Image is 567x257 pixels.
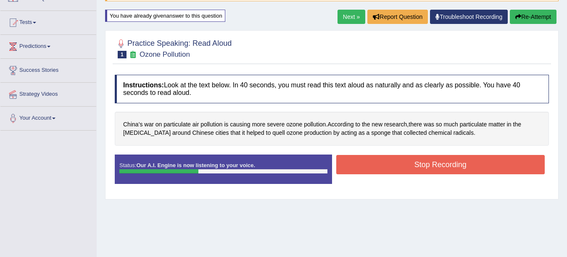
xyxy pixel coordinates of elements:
span: Click to see word definition [156,120,162,129]
a: Success Stories [0,59,96,80]
span: Click to see word definition [444,120,458,129]
span: Click to see word definition [193,120,199,129]
a: Predictions [0,35,96,56]
span: Click to see word definition [371,128,390,137]
button: Re-Attempt [510,10,556,24]
b: Instructions: [123,81,164,89]
span: Click to see word definition [200,120,222,129]
span: Click to see word definition [287,128,303,137]
span: Click to see word definition [230,120,250,129]
span: Click to see word definition [304,120,326,129]
div: . , . [115,112,549,146]
div: You have already given answer to this question [105,10,225,22]
a: Your Account [0,107,96,128]
span: Click to see word definition [362,120,370,129]
span: Click to see word definition [144,120,154,129]
span: Click to see word definition [436,120,442,129]
span: Click to see word definition [272,128,285,137]
span: Click to see word definition [267,120,285,129]
span: Click to see word definition [424,120,434,129]
span: Click to see word definition [172,128,191,137]
span: Click to see word definition [123,128,171,137]
h4: Look at the text below. In 40 seconds, you must read this text aloud as naturally and as clearly ... [115,75,549,103]
span: Click to see word definition [123,120,142,129]
span: Click to see word definition [384,120,407,129]
span: Click to see word definition [266,128,271,137]
span: Click to see word definition [403,128,427,137]
span: Click to see word definition [252,120,265,129]
span: Click to see word definition [359,128,365,137]
span: 1 [118,51,127,58]
span: Click to see word definition [304,128,332,137]
span: Click to see word definition [409,120,422,129]
span: Click to see word definition [488,120,505,129]
span: Click to see word definition [333,128,340,137]
a: Strategy Videos [0,83,96,104]
small: Ozone Pollution [140,50,190,58]
span: Click to see word definition [247,128,264,137]
span: Click to see word definition [507,120,512,129]
span: Click to see word definition [392,128,402,137]
span: Click to see word definition [192,128,214,137]
span: Click to see word definition [286,120,302,129]
a: Troubleshoot Recording [430,10,508,24]
span: Click to see word definition [242,128,245,137]
button: Stop Recording [336,155,545,174]
small: Exam occurring question [129,51,137,59]
span: Click to see word definition [429,128,452,137]
span: Click to see word definition [327,120,353,129]
span: Click to see word definition [216,128,229,137]
span: Click to see word definition [513,120,521,129]
button: Report Question [367,10,428,24]
span: Click to see word definition [454,128,474,137]
strong: Our A.I. Engine is now listening to your voice. [136,162,255,168]
span: Click to see word definition [355,120,360,129]
span: Click to see word definition [341,128,357,137]
span: Click to see word definition [460,120,487,129]
span: Click to see word definition [164,120,191,129]
div: Status: [115,155,332,184]
a: Next » [338,10,365,24]
span: Click to see word definition [372,120,382,129]
h2: Practice Speaking: Read Aloud [115,37,232,58]
a: Tests [0,11,96,32]
span: Click to see word definition [224,120,228,129]
span: Click to see word definition [367,128,370,137]
span: Click to see word definition [231,128,240,137]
